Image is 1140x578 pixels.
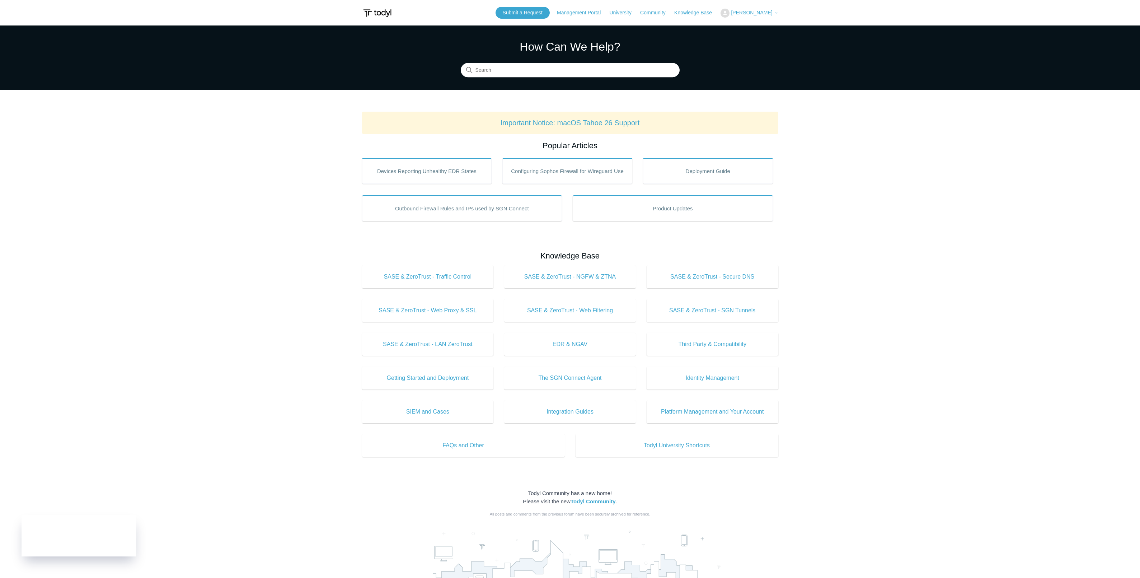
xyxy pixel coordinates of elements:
span: Identity Management [657,374,768,382]
a: SASE & ZeroTrust - Secure DNS [647,265,778,288]
a: Knowledge Base [674,9,719,17]
span: Third Party & Compatibility [657,340,768,349]
a: Outbound Firewall Rules and IPs used by SGN Connect [362,195,562,221]
a: Identity Management [647,367,778,390]
span: SIEM and Cases [373,407,483,416]
h1: How Can We Help? [461,38,680,55]
a: Configuring Sophos Firewall for Wireguard Use [502,158,632,184]
a: SASE & ZeroTrust - Traffic Control [362,265,494,288]
a: Todyl Community [571,498,616,504]
h2: Popular Articles [362,140,778,152]
input: Search [461,63,680,78]
h2: Knowledge Base [362,250,778,262]
a: SASE & ZeroTrust - LAN ZeroTrust [362,333,494,356]
a: Getting Started and Deployment [362,367,494,390]
span: SASE & ZeroTrust - NGFW & ZTNA [515,272,625,281]
button: [PERSON_NAME] [721,9,778,18]
div: All posts and comments from the previous forum have been securely archived for reference. [362,511,778,517]
span: Todyl University Shortcuts [586,441,768,450]
a: Todyl University Shortcuts [576,434,778,457]
span: EDR & NGAV [515,340,625,349]
span: The SGN Connect Agent [515,374,625,382]
span: SASE & ZeroTrust - Web Proxy & SSL [373,306,483,315]
a: Management Portal [557,9,608,17]
span: FAQs and Other [373,441,554,450]
span: SASE & ZeroTrust - LAN ZeroTrust [373,340,483,349]
span: SASE & ZeroTrust - SGN Tunnels [657,306,768,315]
a: University [609,9,638,17]
a: SIEM and Cases [362,400,494,423]
span: Getting Started and Deployment [373,374,483,382]
div: Todyl Community has a new home! Please visit the new . [362,489,778,505]
a: FAQs and Other [362,434,565,457]
iframe: Todyl Status [22,515,136,556]
span: SASE & ZeroTrust - Secure DNS [657,272,768,281]
a: Integration Guides [504,400,636,423]
a: EDR & NGAV [504,333,636,356]
a: The SGN Connect Agent [504,367,636,390]
span: Platform Management and Your Account [657,407,768,416]
span: SASE & ZeroTrust - Traffic Control [373,272,483,281]
span: Integration Guides [515,407,625,416]
img: Todyl Support Center Help Center home page [362,6,393,20]
a: SASE & ZeroTrust - SGN Tunnels [647,299,778,322]
a: Devices Reporting Unhealthy EDR States [362,158,492,184]
a: SASE & ZeroTrust - Web Proxy & SSL [362,299,494,322]
a: SASE & ZeroTrust - Web Filtering [504,299,636,322]
a: Important Notice: macOS Tahoe 26 Support [501,119,640,127]
a: Product Updates [573,195,773,221]
a: Community [640,9,673,17]
a: Third Party & Compatibility [647,333,778,356]
a: Submit a Request [496,7,550,19]
span: [PERSON_NAME] [731,10,772,15]
span: SASE & ZeroTrust - Web Filtering [515,306,625,315]
a: Deployment Guide [643,158,773,184]
a: SASE & ZeroTrust - NGFW & ZTNA [504,265,636,288]
a: Platform Management and Your Account [647,400,778,423]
